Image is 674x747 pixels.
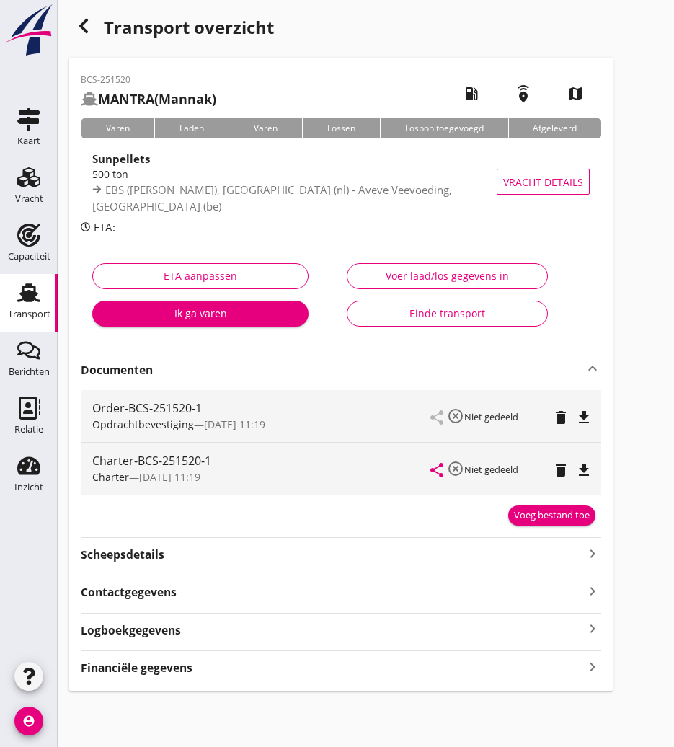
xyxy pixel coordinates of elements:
[105,268,296,283] div: ETA aanpassen
[451,74,492,114] i: local_gas_station
[584,619,601,639] i: keyboard_arrow_right
[508,118,602,138] div: Afgeleverd
[380,118,508,138] div: Losbon toegevoegd
[104,306,297,321] div: Ik ga varen
[302,118,380,138] div: Lossen
[508,505,595,526] button: Voeg bestand toe
[81,547,164,563] strong: Scheepsdetails
[497,169,590,195] button: Vracht details
[14,707,43,735] i: account_circle
[92,151,150,166] strong: Sunpellets
[584,360,601,377] i: keyboard_arrow_up
[81,74,216,87] p: BCS-251520
[154,118,229,138] div: Laden
[15,194,43,203] div: Vracht
[555,74,595,114] i: map
[92,263,309,289] button: ETA aanpassen
[3,4,55,57] img: logo-small.a267ee39.svg
[14,425,43,434] div: Relatie
[81,584,177,601] strong: Contactgegevens
[92,469,431,485] div: —
[81,150,601,213] a: Sunpellets500 tonEBS ([PERSON_NAME]), [GEOGRAPHIC_DATA] (nl) - Aveve Veevoeding, [GEOGRAPHIC_DATA...
[14,482,43,492] div: Inzicht
[92,417,194,431] span: Opdrachtbevestiging
[92,417,431,432] div: —
[92,167,511,182] div: 500 ton
[428,461,445,479] i: share
[17,136,40,146] div: Kaart
[464,410,518,423] small: Niet gedeeld
[359,268,535,283] div: Voer laad/los gegevens in
[514,508,590,523] div: Voeg bestand toe
[447,460,464,477] i: highlight_off
[447,407,464,425] i: highlight_off
[92,470,129,484] span: Charter
[464,463,518,476] small: Niet gedeeld
[94,220,115,234] span: ETA:
[8,252,50,261] div: Capaciteit
[92,182,452,213] span: EBS ([PERSON_NAME]), [GEOGRAPHIC_DATA] (nl) - Aveve Veevoeding, [GEOGRAPHIC_DATA] (be)
[584,544,601,563] i: keyboard_arrow_right
[584,581,601,601] i: keyboard_arrow_right
[575,409,593,426] i: file_download
[81,622,181,639] strong: Logboekgegevens
[92,452,431,469] div: Charter-BCS-251520-1
[81,362,584,379] strong: Documenten
[9,367,50,376] div: Berichten
[347,263,547,289] button: Voer laad/los gegevens in
[552,461,569,479] i: delete
[503,74,544,114] i: emergency_share
[503,174,583,190] span: Vracht details
[575,461,593,479] i: file_download
[81,118,154,138] div: Varen
[347,301,547,327] button: Einde transport
[584,657,601,676] i: keyboard_arrow_right
[204,417,265,431] span: [DATE] 11:19
[92,301,309,327] button: Ik ga varen
[139,470,200,484] span: [DATE] 11:19
[92,399,431,417] div: Order-BCS-251520-1
[552,409,569,426] i: delete
[229,118,302,138] div: Varen
[81,660,192,676] strong: Financiële gegevens
[98,90,154,107] strong: MANTRA
[81,89,216,109] h2: (Mannak)
[359,306,535,321] div: Einde transport
[8,309,50,319] div: Transport
[69,12,613,46] div: Transport overzicht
